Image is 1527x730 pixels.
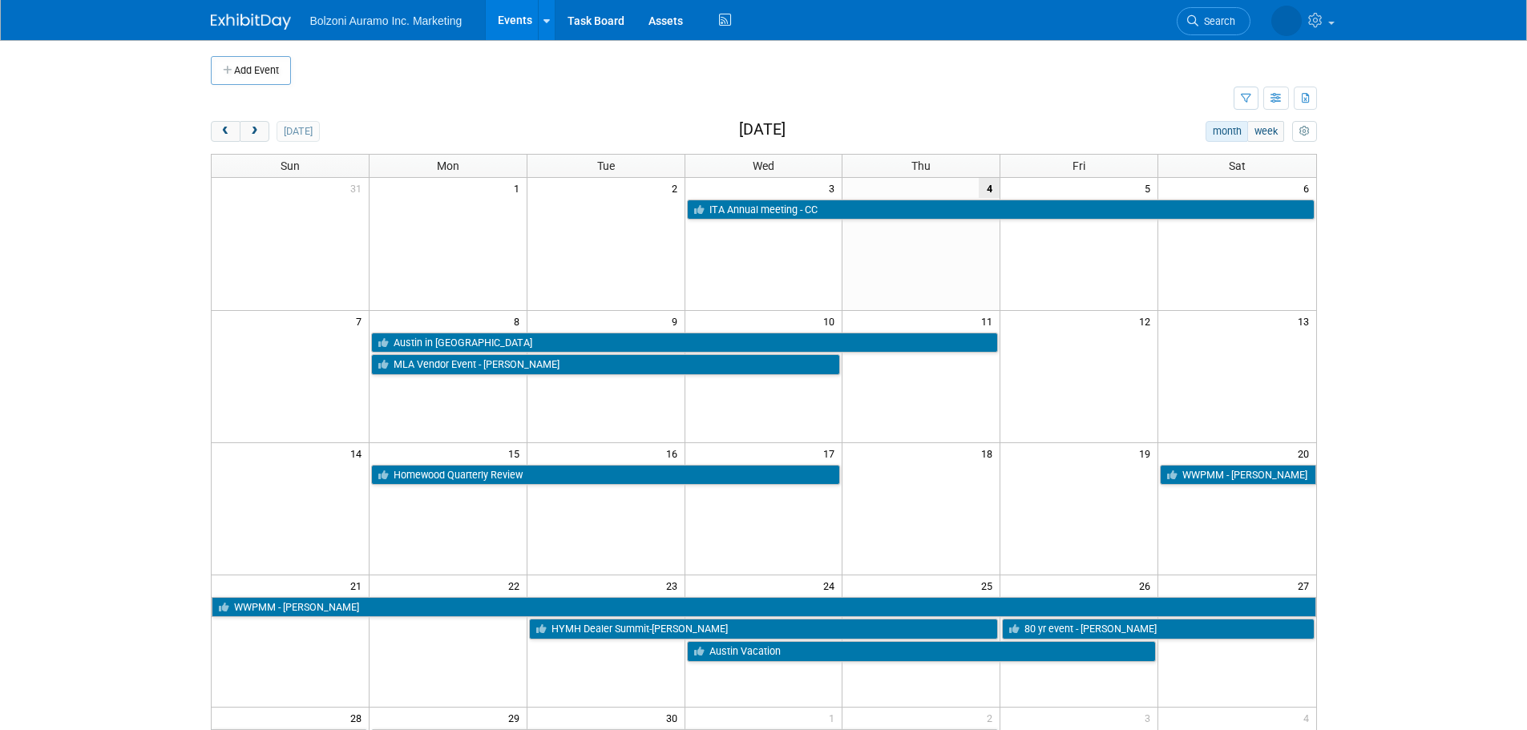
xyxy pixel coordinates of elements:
[1302,178,1316,198] span: 6
[827,708,842,728] span: 1
[512,178,527,198] span: 1
[980,443,1000,463] span: 18
[687,641,1157,662] a: Austin Vacation
[349,178,369,198] span: 31
[211,121,240,142] button: prev
[349,443,369,463] span: 14
[1137,443,1157,463] span: 19
[371,333,998,353] a: Austin in [GEOGRAPHIC_DATA]
[665,708,685,728] span: 30
[670,178,685,198] span: 2
[371,354,841,375] a: MLA Vendor Event - [PERSON_NAME]
[507,575,527,595] span: 22
[1160,465,1315,486] a: WWPMM - [PERSON_NAME]
[1198,15,1235,27] span: Search
[753,159,774,172] span: Wed
[1229,159,1246,172] span: Sat
[349,708,369,728] span: 28
[281,159,300,172] span: Sun
[827,178,842,198] span: 3
[211,56,291,85] button: Add Event
[1143,708,1157,728] span: 3
[240,121,269,142] button: next
[1271,6,1302,36] img: Casey Coats
[985,708,1000,728] span: 2
[507,708,527,728] span: 29
[1302,708,1316,728] span: 4
[1299,127,1310,137] i: Personalize Calendar
[980,575,1000,595] span: 25
[507,443,527,463] span: 15
[437,159,459,172] span: Mon
[822,443,842,463] span: 17
[687,200,1315,220] a: ITA Annual meeting - CC
[1296,575,1316,595] span: 27
[277,121,319,142] button: [DATE]
[512,311,527,331] span: 8
[665,443,685,463] span: 16
[822,311,842,331] span: 10
[1206,121,1248,142] button: month
[1137,575,1157,595] span: 26
[1177,7,1250,35] a: Search
[310,14,463,27] span: Bolzoni Auramo Inc. Marketing
[1292,121,1316,142] button: myCustomButton
[371,465,841,486] a: Homewood Quarterly Review
[597,159,615,172] span: Tue
[1002,619,1314,639] a: 80 yr event - [PERSON_NAME]
[739,121,786,139] h2: [DATE]
[212,597,1316,618] a: WWPMM - [PERSON_NAME]
[1247,121,1284,142] button: week
[354,311,369,331] span: 7
[665,575,685,595] span: 23
[211,14,291,30] img: ExhibitDay
[1296,443,1316,463] span: 20
[529,619,999,639] a: HYMH Dealer Summit-[PERSON_NAME]
[349,575,369,595] span: 21
[670,311,685,331] span: 9
[1137,311,1157,331] span: 12
[980,311,1000,331] span: 11
[822,575,842,595] span: 24
[1296,311,1316,331] span: 13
